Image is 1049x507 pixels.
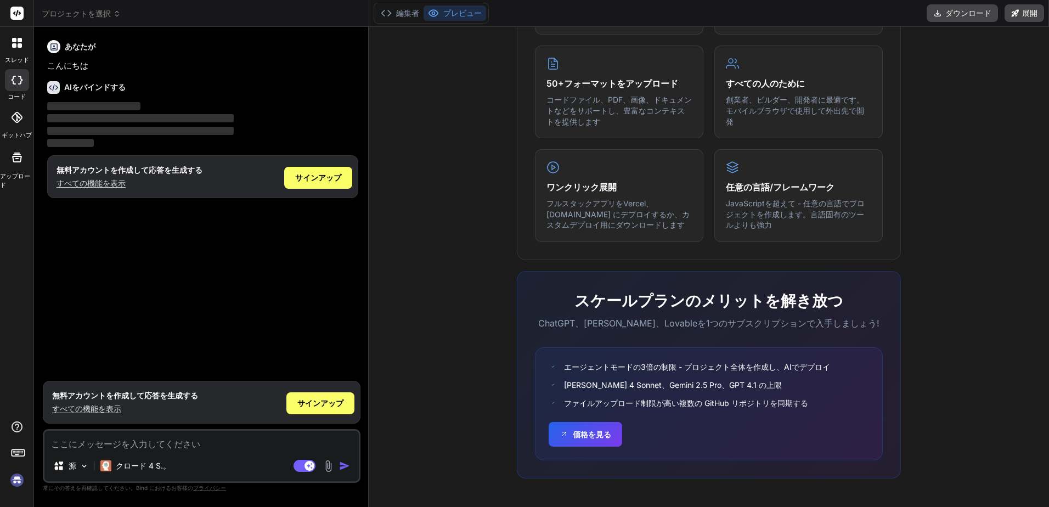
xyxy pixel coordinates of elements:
[339,460,350,471] img: アイコン
[69,460,76,471] p: 源
[8,471,26,489] img: サインイン
[5,55,29,65] label: スレッド
[65,41,95,52] h6: あなたが
[80,461,89,471] img: モデルを選択
[546,94,692,127] p: コードファイル、PDF、画像、ドキュメントなどをサポートし、豊富なコンテキストを提供します
[726,181,871,194] h4: 任意の言語/フレームワーク
[193,485,226,491] span: プライバシー
[535,317,883,330] p: ChatGPT、[PERSON_NAME]、Lovableを1つのサブスクリプションで入手しましょう!
[52,404,121,413] font: すべての機能を表示
[47,60,358,72] p: こんにちは
[726,77,871,90] h4: すべての人のために
[726,198,871,230] p: JavaScriptを超えて - 任意の言語でプロジェクトを作成します。言語固有のツールよりも強力
[52,390,198,401] h1: 無料アカウントを作成して応答を生成する
[396,8,419,19] font: 編集者
[297,398,343,409] span: サインアップ
[43,483,360,493] p: 常にその答えを再確認してください。Bind におけるお客様の
[376,5,424,21] button: 編集者
[535,289,883,312] h2: スケールプランのメリットを解き放つ
[546,198,692,230] p: フルスタックアプリをVercel、[DOMAIN_NAME] にデプロイするか、カスタムデプロイ用にダウンロードします
[57,165,202,176] h1: 無料アカウントを作成して応答を生成する
[57,178,126,188] font: すべての機能を表示
[47,127,234,135] span: ‌
[564,361,830,373] span: エージェントモードの3倍の制限 - プロジェクト全体を作成し、AIでデプロイ
[42,8,111,19] font: プロジェクトを選択
[8,92,26,102] label: コード
[726,94,871,127] p: 創業者、ビルダー、開発者に最適です。モバイルブラウザで使用して外出先で開発
[1005,4,1044,22] button: 展開
[443,8,482,19] font: プレビュー
[945,8,991,19] font: ダウンロード
[116,461,171,470] font: クロード 4 S.。
[1022,8,1037,19] font: 展開
[47,102,140,110] span: ‌
[564,379,782,391] span: [PERSON_NAME] 4 Sonnet、Gemini 2.5 Pro、GPT 4.1 の上限
[100,460,111,471] img: クロード 4 ソネット
[564,397,808,409] span: ファイルアップロード制限が高い複数の GitHub リポジトリを同期する
[546,77,692,90] h4: 50+フォーマットをアップロード
[322,460,335,472] img: 愛着
[2,131,32,140] label: ギットハブ
[546,181,692,194] h4: ワンクリック展開
[47,114,234,122] span: ‌
[927,4,998,22] button: ダウンロード
[64,82,126,93] h6: AIをバインドする
[573,429,611,440] font: 価格を見る
[549,422,622,447] button: 価格を見る
[47,139,94,147] span: ‌
[295,172,341,183] span: サインアップ
[424,5,486,21] button: プレビュー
